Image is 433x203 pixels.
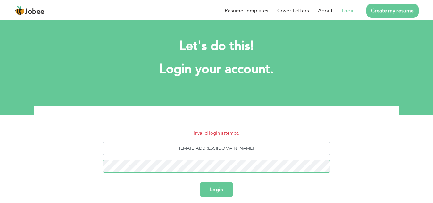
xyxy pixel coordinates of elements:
[342,7,355,14] a: Login
[44,38,390,55] h2: Let's do this!
[14,5,45,16] a: Jobee
[225,7,268,14] a: Resume Templates
[39,130,394,137] li: Invalid login attempt.
[366,4,419,18] a: Create my resume
[25,8,45,15] span: Jobee
[44,61,390,78] h1: Login your account.
[277,7,309,14] a: Cover Letters
[318,7,333,14] a: About
[103,142,330,155] input: Email
[14,5,25,16] img: jobee.io
[200,182,233,197] button: Login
